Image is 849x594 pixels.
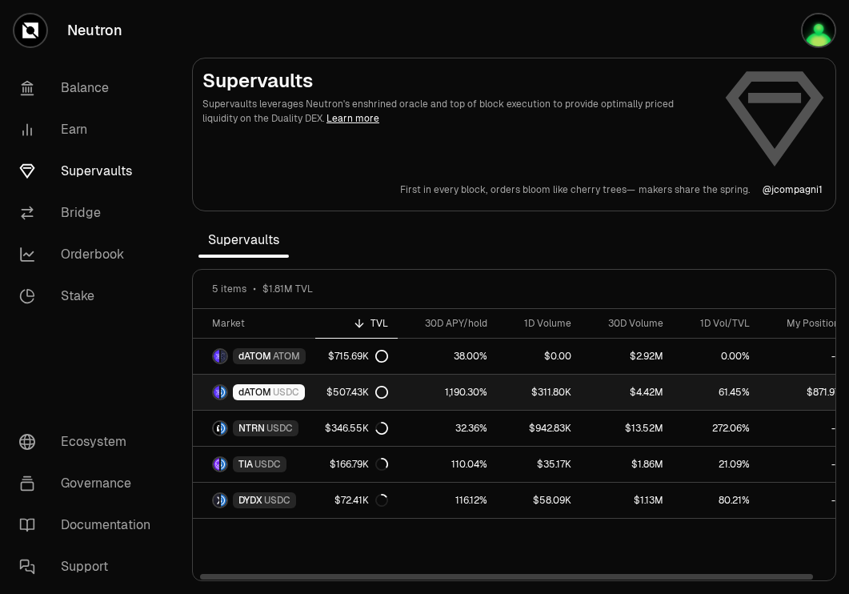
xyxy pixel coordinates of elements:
span: $1.81M TVL [262,283,313,295]
a: 1,190.30% [398,375,497,410]
img: NTRN Logo [214,422,219,435]
a: $311.80K [497,375,581,410]
a: 32.36% [398,411,497,446]
a: $35.17K [497,447,581,482]
div: $507.43K [326,386,388,399]
a: $942.83K [497,411,581,446]
span: NTRN [238,422,265,435]
a: DYDX LogoUSDC LogoDYDXUSDC [193,483,315,518]
p: @ jcompagni1 [763,183,823,196]
a: 272.06% [673,411,759,446]
div: 1D Volume [507,317,571,330]
img: DYDX Logo [214,494,219,507]
span: USDC [273,386,299,399]
a: dATOM LogoATOM LogodATOMATOM [193,339,315,374]
a: Supervaults [6,151,173,192]
a: Balance [6,67,173,109]
a: $72.41K [315,483,398,518]
span: 5 items [212,283,246,295]
a: $0.00 [497,339,581,374]
span: DYDX [238,494,262,507]
img: USDC Logo [221,386,226,399]
div: 1D Vol/TVL [683,317,750,330]
span: USDC [254,458,281,471]
img: dATOM Logo [214,386,219,399]
div: 30D Volume [591,317,663,330]
img: ATOM Logo [221,350,226,363]
div: Market [212,317,306,330]
h2: Supervaults [202,68,711,94]
img: dATOM Logo [214,350,219,363]
a: Governance [6,463,173,504]
a: $1.86M [581,447,673,482]
a: 61.45% [673,375,759,410]
a: NTRN LogoUSDC LogoNTRNUSDC [193,411,315,446]
img: TIA Logo [214,458,219,471]
div: $715.69K [328,350,388,363]
a: @jcompagni1 [763,183,823,196]
a: Orderbook [6,234,173,275]
a: dATOM LogoUSDC LogodATOMUSDC [193,375,315,410]
a: $2.92M [581,339,673,374]
a: Earn [6,109,173,151]
a: 116.12% [398,483,497,518]
img: USDC Logo [221,458,226,471]
a: Learn more [326,112,379,125]
span: dATOM [238,386,271,399]
a: $1.13M [581,483,673,518]
p: Supervaults leverages Neutron's enshrined oracle and top of block execution to provide optimally ... [202,97,711,126]
a: 110.04% [398,447,497,482]
p: makers share the spring. [639,183,750,196]
span: dATOM [238,350,271,363]
p: First in every block, [400,183,487,196]
a: Bridge [6,192,173,234]
span: Supervaults [198,224,289,256]
a: 21.09% [673,447,759,482]
a: $13.52M [581,411,673,446]
a: First in every block,orders bloom like cherry trees—makers share the spring. [400,183,750,196]
div: $346.55K [325,422,388,435]
a: Support [6,546,173,588]
img: Atom Staking [803,14,835,46]
div: My Position [769,317,839,330]
a: Ecosystem [6,421,173,463]
div: TVL [325,317,388,330]
a: 0.00% [673,339,759,374]
div: $166.79K [330,458,388,471]
a: TIA LogoUSDC LogoTIAUSDC [193,447,315,482]
div: $72.41K [334,494,388,507]
a: $58.09K [497,483,581,518]
span: USDC [264,494,290,507]
a: $4.42M [581,375,673,410]
p: orders bloom like cherry trees— [491,183,635,196]
a: 38.00% [398,339,497,374]
a: $346.55K [315,411,398,446]
div: 30D APY/hold [407,317,487,330]
span: TIA [238,458,253,471]
span: ATOM [273,350,300,363]
a: $715.69K [315,339,398,374]
span: USDC [266,422,293,435]
a: 80.21% [673,483,759,518]
img: USDC Logo [221,494,226,507]
a: Documentation [6,504,173,546]
a: Stake [6,275,173,317]
img: USDC Logo [221,422,226,435]
a: $507.43K [315,375,398,410]
a: $166.79K [315,447,398,482]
